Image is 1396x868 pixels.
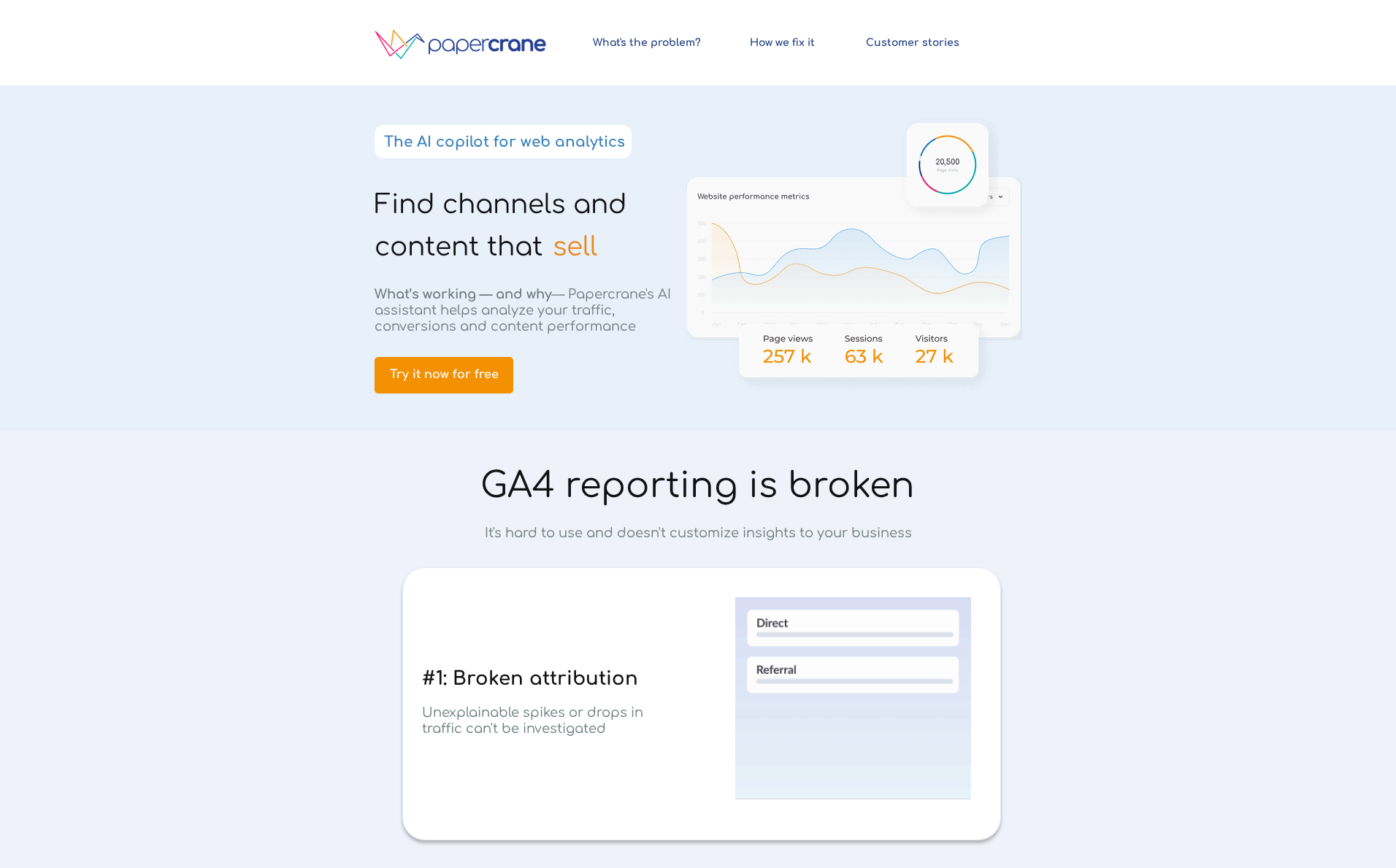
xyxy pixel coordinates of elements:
span: What's the problem? [587,37,707,49]
strong: What’s working — and why [375,287,552,302]
a: Try it now for free [375,357,513,393]
span: sell [553,232,597,261]
span: How we fix it [737,37,827,49]
span: — Papercrane's AI assistant helps analyze your traffic, conversions and content performance [375,287,671,334]
strong: Unexplainable spikes or drops in traffic can't be investigated [422,705,643,736]
span: Try it now for free [375,368,513,382]
span: It's hard to use and doesn't customize insights to your business [485,526,912,540]
strong: The AI copilot for web analytics [384,134,625,150]
span: #1: Broken attribution [422,668,638,689]
a: Customer stories [859,30,966,55]
a: What's the problem? [587,30,707,55]
span: Find channels and content that [375,190,626,261]
span: Customer stories [859,37,966,49]
a: How we fix it [737,30,827,55]
span: GA4 reporting is broken [480,466,915,505]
